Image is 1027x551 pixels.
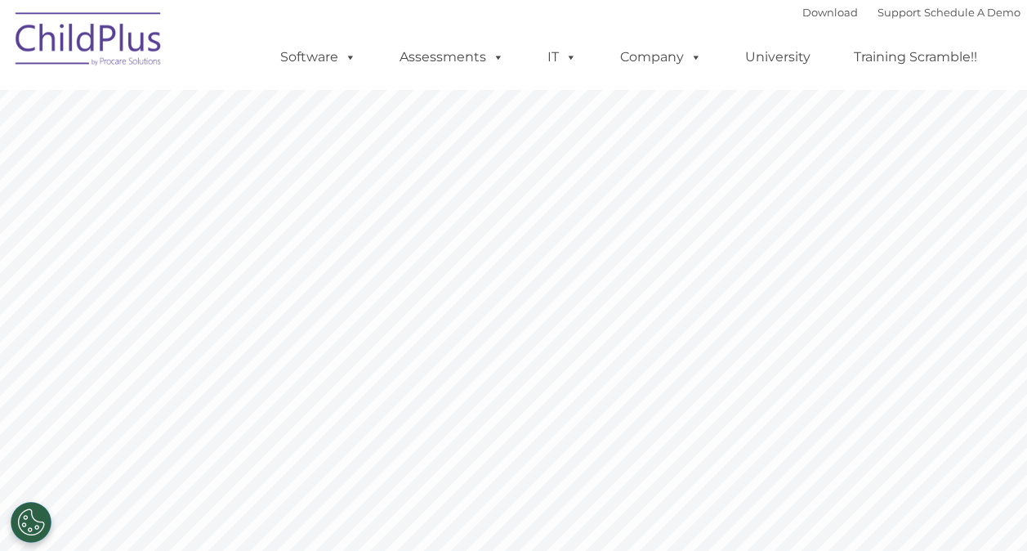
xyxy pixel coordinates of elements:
a: Company [604,41,718,74]
a: University [729,41,827,74]
img: ChildPlus by Procare Solutions [7,1,171,83]
a: Download [802,6,858,19]
a: Schedule A Demo [924,6,1020,19]
a: Training Scramble!! [837,41,994,74]
a: Assessments [383,41,520,74]
button: Cookies Settings [11,502,51,543]
a: Support [877,6,921,19]
a: Software [264,41,373,74]
a: IT [531,41,593,74]
font: | [802,6,1020,19]
rs-layer: ChildPlus is an all-in-one software solution for Head Start, EHS, Migrant, State Pre-K, or other ... [578,361,984,533]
